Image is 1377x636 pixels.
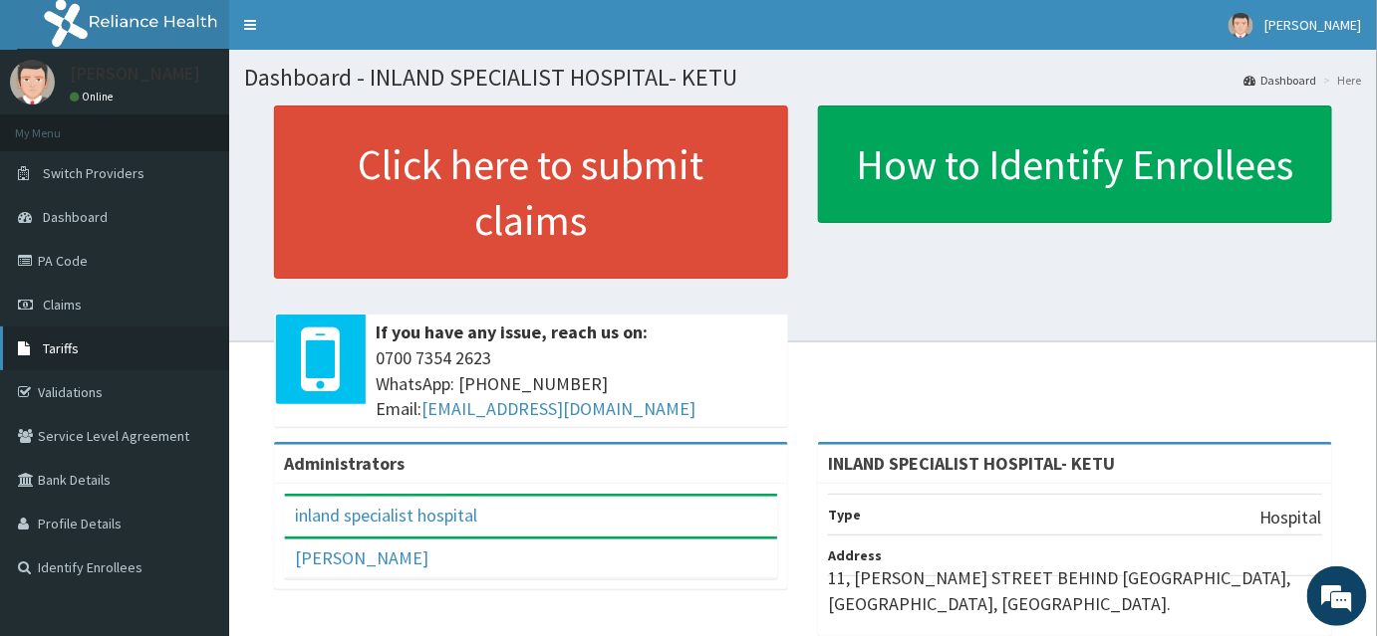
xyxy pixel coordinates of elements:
[43,164,144,182] span: Switch Providers
[43,208,108,226] span: Dashboard
[1229,13,1253,38] img: User Image
[1243,72,1317,89] a: Dashboard
[10,60,55,105] img: User Image
[1265,16,1362,34] span: [PERSON_NAME]
[818,106,1332,223] a: How to Identify Enrollees
[43,339,79,357] span: Tariffs
[284,452,405,475] b: Administrators
[1319,72,1362,89] li: Here
[828,546,882,564] b: Address
[376,320,648,343] b: If you have any issue, reach us on:
[1259,505,1322,530] p: Hospital
[295,504,477,527] a: inland specialist hospital
[43,296,82,314] span: Claims
[274,106,788,279] a: Click here to submit claims
[376,345,778,422] span: 0700 7354 2623 WhatsApp: [PHONE_NUMBER] Email:
[70,90,118,104] a: Online
[70,65,200,83] p: [PERSON_NAME]
[828,452,1115,475] strong: INLAND SPECIALIST HOSPITAL- KETU
[421,397,695,420] a: [EMAIL_ADDRESS][DOMAIN_NAME]
[244,65,1362,91] h1: Dashboard - INLAND SPECIALIST HOSPITAL- KETU
[295,546,428,569] a: [PERSON_NAME]
[828,506,861,524] b: Type
[828,565,1322,616] p: 11, [PERSON_NAME] STREET BEHIND [GEOGRAPHIC_DATA], [GEOGRAPHIC_DATA], [GEOGRAPHIC_DATA].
